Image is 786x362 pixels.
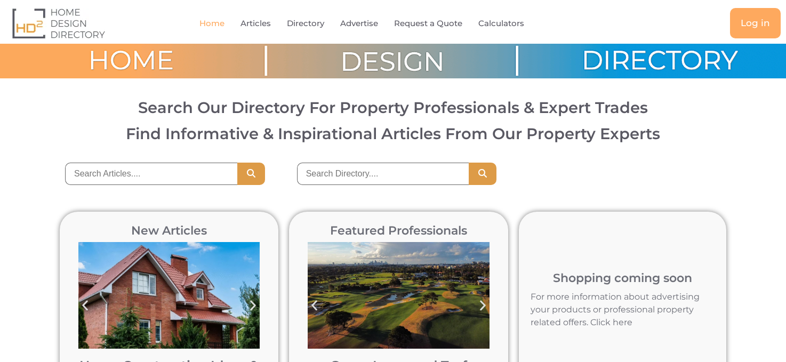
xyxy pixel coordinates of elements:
[287,11,324,36] a: Directory
[199,11,224,36] a: Home
[308,242,489,349] img: Bonnie Doon Golf Club in Sydney post turf pigment
[240,11,271,36] a: Articles
[297,163,469,185] input: Search Directory....
[65,163,237,185] input: Search Articles....
[302,294,326,318] div: Previous
[730,8,781,38] a: Log in
[741,19,770,28] span: Log in
[237,163,265,185] button: Search
[18,126,767,141] h3: Find Informative & Inspirational Articles From Our Property Experts
[18,100,767,115] h2: Search Our Directory For Property Professionals & Expert Trades
[302,225,494,237] h2: Featured Professionals
[241,294,265,318] div: Next
[161,11,587,36] nav: Menu
[478,11,524,36] a: Calculators
[394,11,462,36] a: Request a Quote
[73,225,265,237] h2: New Articles
[469,163,496,185] button: Search
[340,11,378,36] a: Advertise
[471,294,495,318] div: Next
[73,294,97,318] div: Previous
